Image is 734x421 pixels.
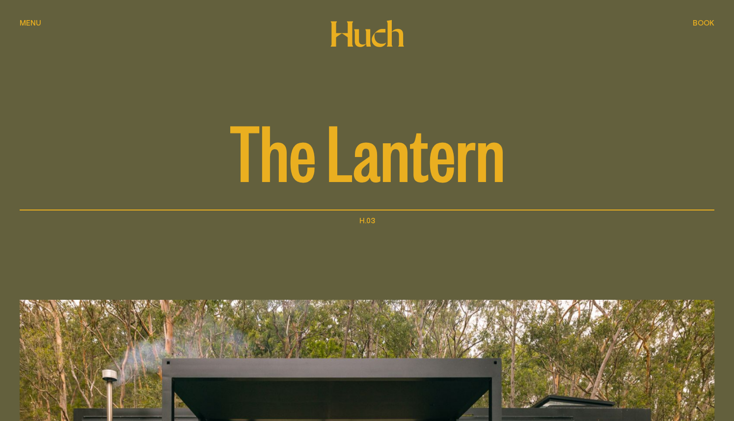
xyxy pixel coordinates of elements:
[693,18,714,29] button: show booking tray
[20,19,41,26] span: Menu
[229,110,505,189] span: The Lantern
[20,18,41,29] button: show menu
[359,214,375,226] h1: H.03
[693,19,714,26] span: Book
